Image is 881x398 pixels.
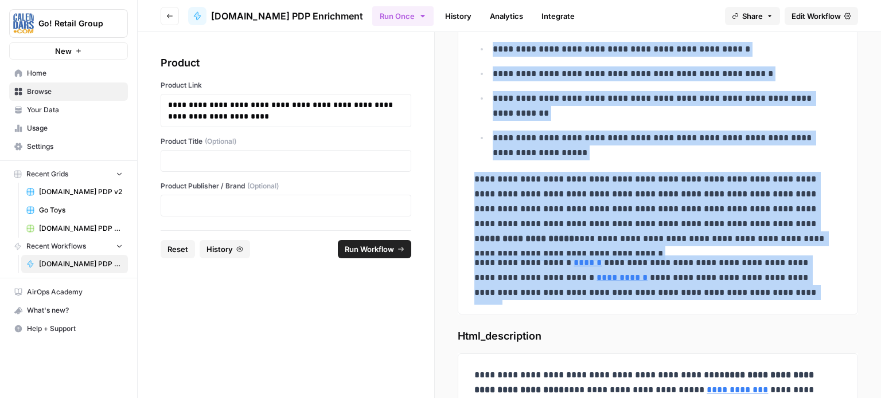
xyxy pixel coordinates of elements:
label: Product Title [161,136,411,147]
div: Product [161,55,411,71]
a: Browse [9,82,128,101]
a: Integrate [535,7,582,25]
a: Edit Workflow [785,7,858,25]
a: [DOMAIN_NAME] PDP Enrichment Grid [21,219,128,238]
span: Usage [27,123,123,133]
a: History [438,7,478,25]
button: Workspace: Go! Retail Group [9,9,128,38]
span: Edit Workflow [792,10,841,22]
a: Your Data [9,101,128,119]
button: Run Workflow [338,240,411,258]
span: Your Data [27,105,123,115]
span: New [55,45,72,57]
label: Product Link [161,80,411,90]
span: [DOMAIN_NAME] PDP Enrichment [211,9,363,23]
span: History [206,243,233,255]
button: Recent Grids [9,165,128,183]
span: Html_description [458,328,858,344]
a: AirOps Academy [9,283,128,301]
span: Reset [167,243,188,255]
span: Browse [27,86,123,97]
span: Run Workflow [345,243,394,255]
a: [DOMAIN_NAME] PDP v2 [21,183,128,201]
span: Help + Support [27,324,123,334]
span: (Optional) [247,181,279,191]
a: Settings [9,137,128,156]
a: [DOMAIN_NAME] PDP Enrichment [188,7,363,25]
span: Share [742,10,763,22]
button: Share [725,7,780,25]
span: Settings [27,141,123,152]
img: Go! Retail Group Logo [13,13,34,34]
button: Recent Workflows [9,238,128,255]
span: [DOMAIN_NAME] PDP v2 [39,187,123,197]
span: (Optional) [205,136,236,147]
button: What's new? [9,301,128,320]
span: Recent Grids [26,169,68,179]
span: Recent Workflows [26,241,86,251]
span: Go Toys [39,205,123,215]
a: Analytics [483,7,530,25]
a: [DOMAIN_NAME] PDP Enrichment [21,255,128,273]
div: What's new? [10,302,127,319]
a: Home [9,64,128,82]
label: Product Publisher / Brand [161,181,411,191]
button: History [200,240,250,258]
a: Go Toys [21,201,128,219]
span: [DOMAIN_NAME] PDP Enrichment Grid [39,223,123,234]
button: Run Once [372,6,434,26]
button: New [9,42,128,60]
a: Usage [9,119,128,137]
button: Help + Support [9,320,128,338]
span: Go! Retail Group [38,18,108,29]
button: Reset [161,240,195,258]
span: Home [27,68,123,78]
span: [DOMAIN_NAME] PDP Enrichment [39,259,123,269]
span: AirOps Academy [27,287,123,297]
